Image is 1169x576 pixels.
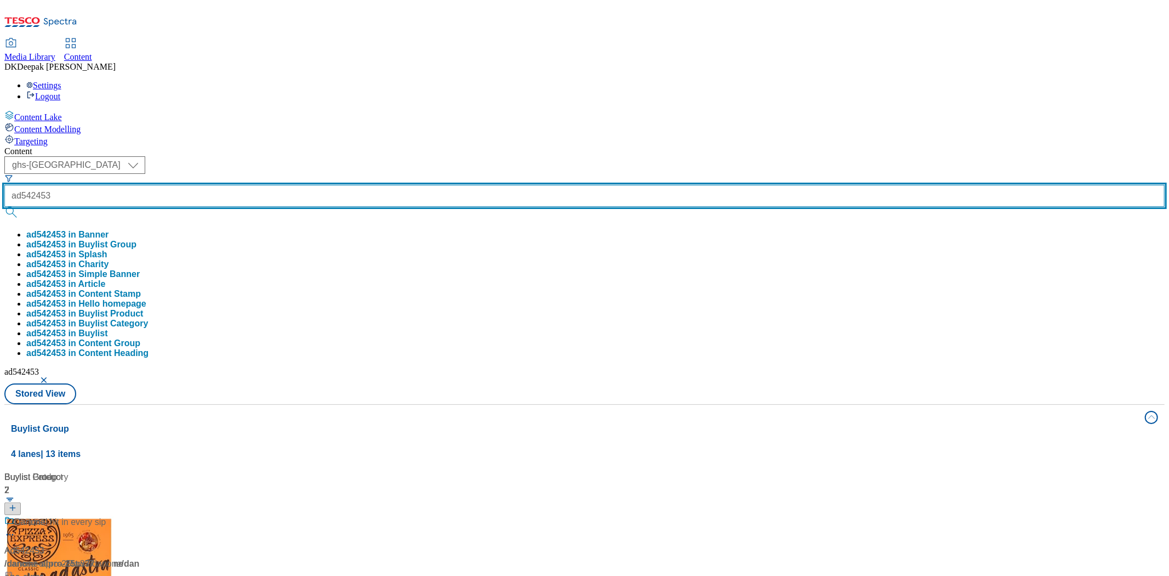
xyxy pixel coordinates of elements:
a: Content [64,39,92,62]
span: 4 lanes | 13 items [11,449,81,459]
span: / danone-alpro-25tw37 [4,559,94,568]
input: Search [4,185,1165,207]
a: Logout [26,92,60,101]
button: ad542453 in Article [26,279,105,289]
button: ad542453 in Banner [26,230,109,240]
span: Content Modelling [14,125,81,134]
button: ad542453 in Buylist [26,329,108,338]
a: Media Library [4,39,55,62]
button: Buylist Group4 lanes| 13 items [4,405,1165,466]
a: Settings [26,81,61,90]
div: Content [4,146,1165,156]
div: ad542453 in [26,329,108,338]
button: ad542453 in Hello homepage [26,299,146,309]
span: Buylist [78,329,107,338]
button: ad542453 in Charity [26,259,109,269]
button: ad542453 in Buylist Category [26,319,148,329]
div: Caramel hit in every sip [14,516,106,529]
button: ad542453 in Splash [26,250,107,259]
span: Content [64,52,92,61]
button: ad542453 in Content Group [26,338,140,348]
button: ad542453 in Content Stamp [26,289,141,299]
div: Ad542453 [4,544,44,557]
div: 2 [4,484,141,497]
button: ad542453 in Content Heading [26,348,149,358]
span: Targeting [14,137,48,146]
span: Media Library [4,52,55,61]
div: Buylist Group [4,471,141,484]
h4: Buylist Group [11,422,1138,436]
a: Targeting [4,134,1165,146]
a: Content Modelling [4,122,1165,134]
div: ad542453 in [26,299,146,309]
span: DK [4,62,17,71]
span: Content Stamp [78,289,141,298]
span: Deepak [PERSON_NAME] [17,62,116,71]
button: ad542453 in Simple Banner [26,269,140,279]
button: ad542453 in Buylist Product [26,309,143,319]
span: Buylist Group [78,240,136,249]
span: ad542453 [4,367,39,376]
div: ad542453 in [26,289,141,299]
a: Content Lake [4,110,1165,122]
button: ad542453 in Buylist Group [26,240,136,250]
button: Stored View [4,383,76,404]
span: Hello homepage [78,299,146,308]
div: ad542453 in [26,240,136,250]
svg: Search Filters [4,174,13,183]
span: Content Lake [14,112,62,122]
